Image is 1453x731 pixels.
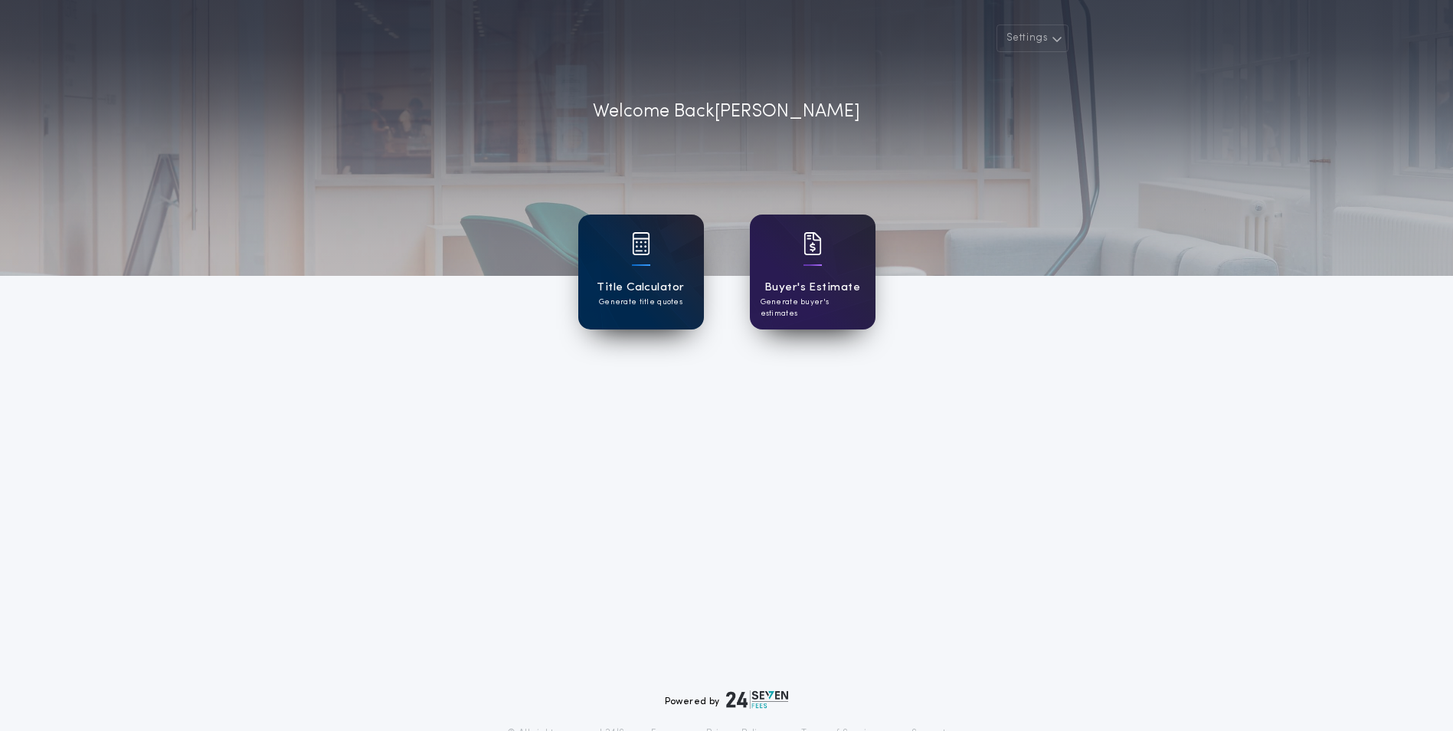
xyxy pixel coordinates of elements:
[632,232,650,255] img: card icon
[593,98,860,126] p: Welcome Back [PERSON_NAME]
[764,279,860,297] h1: Buyer's Estimate
[599,297,682,308] p: Generate title quotes
[578,215,704,329] a: card iconTitle CalculatorGenerate title quotes
[597,279,684,297] h1: Title Calculator
[726,690,789,709] img: logo
[761,297,865,320] p: Generate buyer's estimates
[750,215,875,329] a: card iconBuyer's EstimateGenerate buyer's estimates
[803,232,822,255] img: card icon
[665,690,789,709] div: Powered by
[996,25,1068,52] button: Settings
